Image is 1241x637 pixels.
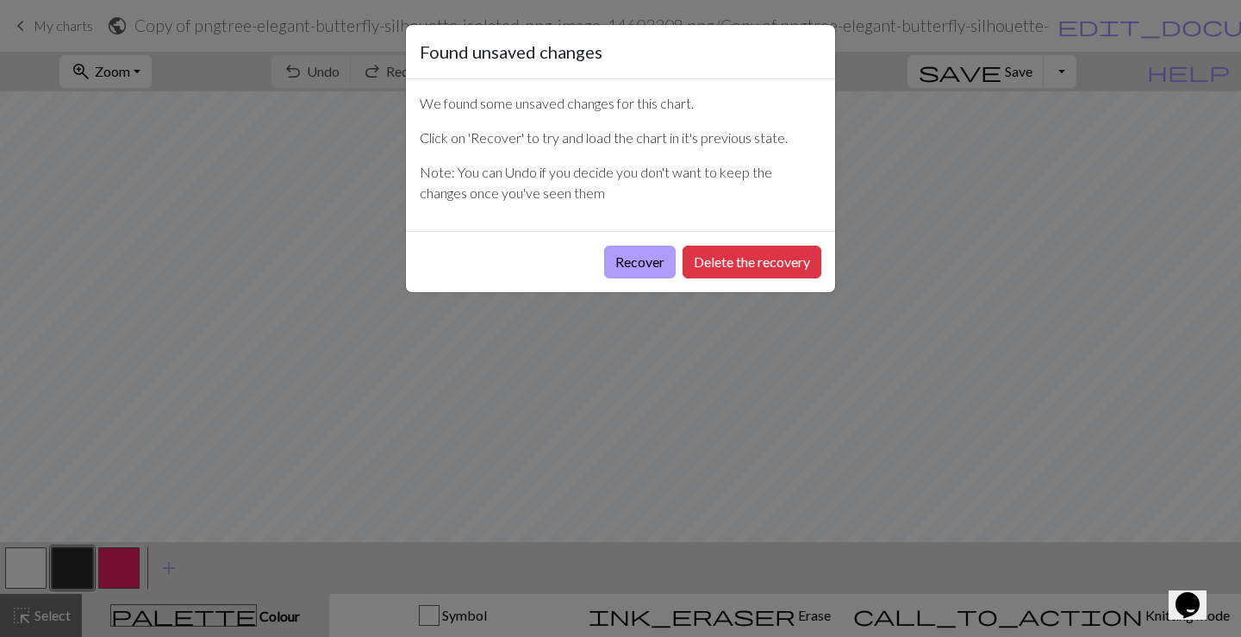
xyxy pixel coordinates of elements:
[420,128,821,148] p: Click on 'Recover' to try and load the chart in it's previous state.
[683,246,821,278] button: Delete the recovery
[420,39,602,65] h5: Found unsaved changes
[1169,568,1224,620] iframe: chat widget
[420,93,821,114] p: We found some unsaved changes for this chart.
[604,246,676,278] button: Recover
[420,162,821,203] p: Note: You can Undo if you decide you don't want to keep the changes once you've seen them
